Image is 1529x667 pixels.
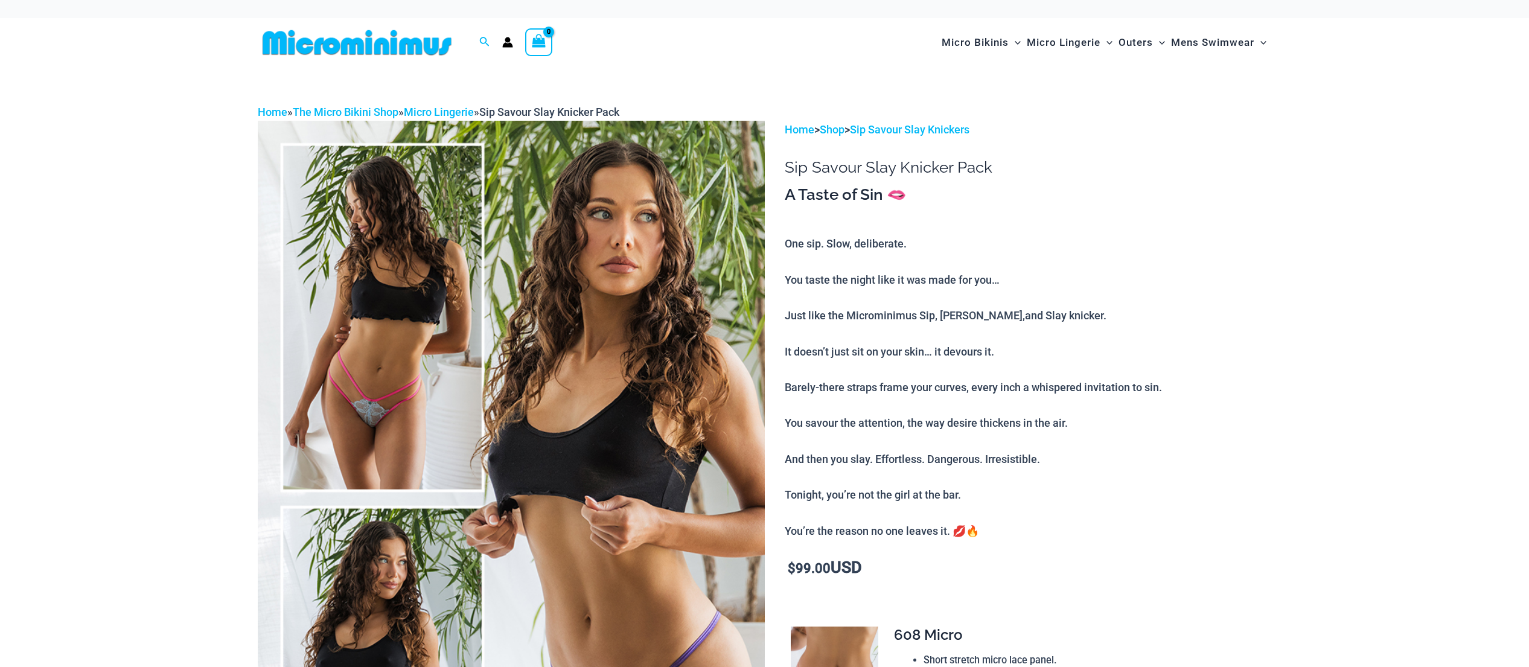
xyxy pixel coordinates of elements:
[785,123,814,136] a: Home
[788,561,831,576] bdi: 99.00
[479,35,490,50] a: Search icon link
[1119,27,1153,58] span: Outers
[479,106,619,118] span: Sip Savour Slay Knicker Pack
[1153,27,1165,58] span: Menu Toggle
[404,106,474,118] a: Micro Lingerie
[942,27,1009,58] span: Micro Bikinis
[1100,27,1112,58] span: Menu Toggle
[258,106,287,118] a: Home
[258,29,456,56] img: MM SHOP LOGO FLAT
[788,561,796,576] span: $
[785,185,1271,205] h3: A Taste of Sin 🫦
[525,28,553,56] a: View Shopping Cart, empty
[785,158,1271,177] h1: Sip Savour Slay Knicker Pack
[502,37,513,48] a: Account icon link
[850,123,969,136] a: Sip Savour Slay Knickers
[939,24,1024,61] a: Micro BikinisMenu ToggleMenu Toggle
[785,121,1271,139] p: > >
[1116,24,1168,61] a: OutersMenu ToggleMenu Toggle
[1168,24,1269,61] a: Mens SwimwearMenu ToggleMenu Toggle
[1009,27,1021,58] span: Menu Toggle
[785,235,1271,540] p: One sip. Slow, deliberate. You taste the night like it was made for you… Just like the Microminim...
[1027,27,1100,58] span: Micro Lingerie
[293,106,398,118] a: The Micro Bikini Shop
[785,559,1271,578] p: USD
[894,626,962,643] span: 608 Micro
[937,22,1272,63] nav: Site Navigation
[1254,27,1266,58] span: Menu Toggle
[258,106,619,118] span: » » »
[1171,27,1254,58] span: Mens Swimwear
[820,123,844,136] a: Shop
[1024,24,1116,61] a: Micro LingerieMenu ToggleMenu Toggle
